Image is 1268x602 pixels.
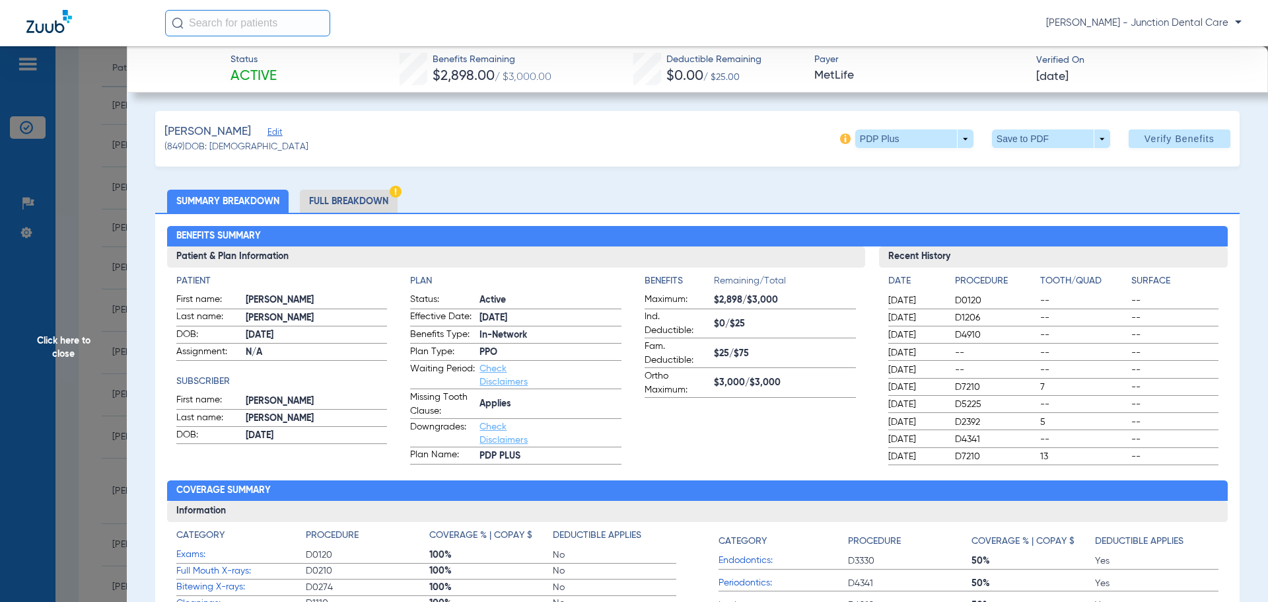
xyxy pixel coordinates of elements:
[410,274,621,288] h4: Plan
[1095,529,1218,553] app-breakdown-title: Deductible Applies
[848,554,971,568] span: D3330
[1131,433,1218,446] span: --
[164,124,251,140] span: [PERSON_NAME]
[645,293,709,309] span: Maximum:
[1040,328,1127,342] span: --
[814,53,1025,67] span: Payer
[719,529,848,553] app-breakdown-title: Category
[1131,381,1218,394] span: --
[719,554,848,568] span: Endodontics:
[955,274,1036,288] h4: Procedure
[1040,416,1127,429] span: 5
[888,346,944,359] span: [DATE]
[888,433,944,446] span: [DATE]
[172,17,184,29] img: Search Icon
[1131,311,1218,324] span: --
[410,310,475,326] span: Effective Date:
[888,363,944,377] span: [DATE]
[855,130,973,148] button: PDP Plus
[479,422,528,445] a: Check Disclaimers
[888,416,944,429] span: [DATE]
[176,375,388,389] app-breakdown-title: Subscriber
[1040,274,1127,288] h4: Tooth/Quad
[1040,294,1127,307] span: --
[1036,69,1069,85] span: [DATE]
[645,310,709,338] span: Ind. Deductible:
[176,293,241,309] span: First name:
[1040,274,1127,293] app-breakdown-title: Tooth/Quad
[246,395,388,408] span: [PERSON_NAME]
[230,67,277,86] span: Active
[176,393,241,409] span: First name:
[495,72,551,83] span: / $3,000.00
[1131,274,1218,293] app-breakdown-title: Surface
[719,576,848,590] span: Periodontics:
[888,398,944,411] span: [DATE]
[479,346,621,359] span: PPO
[888,311,944,324] span: [DATE]
[714,317,856,331] span: $0/$25
[840,133,851,144] img: info-icon
[410,293,475,309] span: Status:
[410,328,475,344] span: Benefits Type:
[1040,381,1127,394] span: 7
[429,564,553,578] span: 100%
[429,548,553,562] span: 100%
[879,246,1228,268] h3: Recent History
[26,10,72,33] img: Zuub Logo
[410,362,475,389] span: Waiting Period:
[246,311,388,325] span: [PERSON_NAME]
[814,67,1025,84] span: MetLife
[176,328,241,344] span: DOB:
[645,369,709,397] span: Ortho Maximum:
[1131,328,1218,342] span: --
[176,274,388,288] h4: Patient
[479,397,621,411] span: Applies
[888,274,944,288] h4: Date
[1040,363,1127,377] span: --
[306,581,429,594] span: D0274
[553,548,676,562] span: No
[410,391,475,418] span: Missing Tooth Clause:
[1036,54,1247,67] span: Verified On
[1046,17,1242,30] span: [PERSON_NAME] - Junction Dental Care
[167,190,289,213] li: Summary Breakdown
[955,294,1036,307] span: D0120
[176,411,241,427] span: Last name:
[714,274,856,293] span: Remaining/Total
[246,293,388,307] span: [PERSON_NAME]
[553,581,676,594] span: No
[719,535,767,548] h4: Category
[1040,346,1127,359] span: --
[645,274,714,288] h4: Benefits
[167,501,1228,522] h3: Information
[1095,554,1218,568] span: Yes
[888,294,944,307] span: [DATE]
[246,412,388,426] span: [PERSON_NAME]
[888,274,944,293] app-breakdown-title: Date
[553,529,676,547] app-breakdown-title: Deductible Applies
[666,69,703,83] span: $0.00
[971,535,1074,548] h4: Coverage % | Copay $
[176,564,306,578] span: Full Mouth X-rays:
[1040,433,1127,446] span: --
[848,577,971,590] span: D4341
[1131,274,1218,288] h4: Surface
[165,10,330,36] input: Search for patients
[246,346,388,359] span: N/A
[176,310,241,326] span: Last name:
[553,564,676,578] span: No
[246,328,388,342] span: [DATE]
[479,311,621,325] span: [DATE]
[1131,346,1218,359] span: --
[1040,311,1127,324] span: --
[1131,294,1218,307] span: --
[433,53,551,67] span: Benefits Remaining
[164,140,308,154] span: (849) DOB: [DEMOGRAPHIC_DATA]
[176,345,241,361] span: Assignment:
[410,448,475,464] span: Plan Name:
[167,246,865,268] h3: Patient & Plan Information
[1095,535,1183,548] h4: Deductible Applies
[306,529,429,547] app-breakdown-title: Procedure
[955,433,1036,446] span: D4341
